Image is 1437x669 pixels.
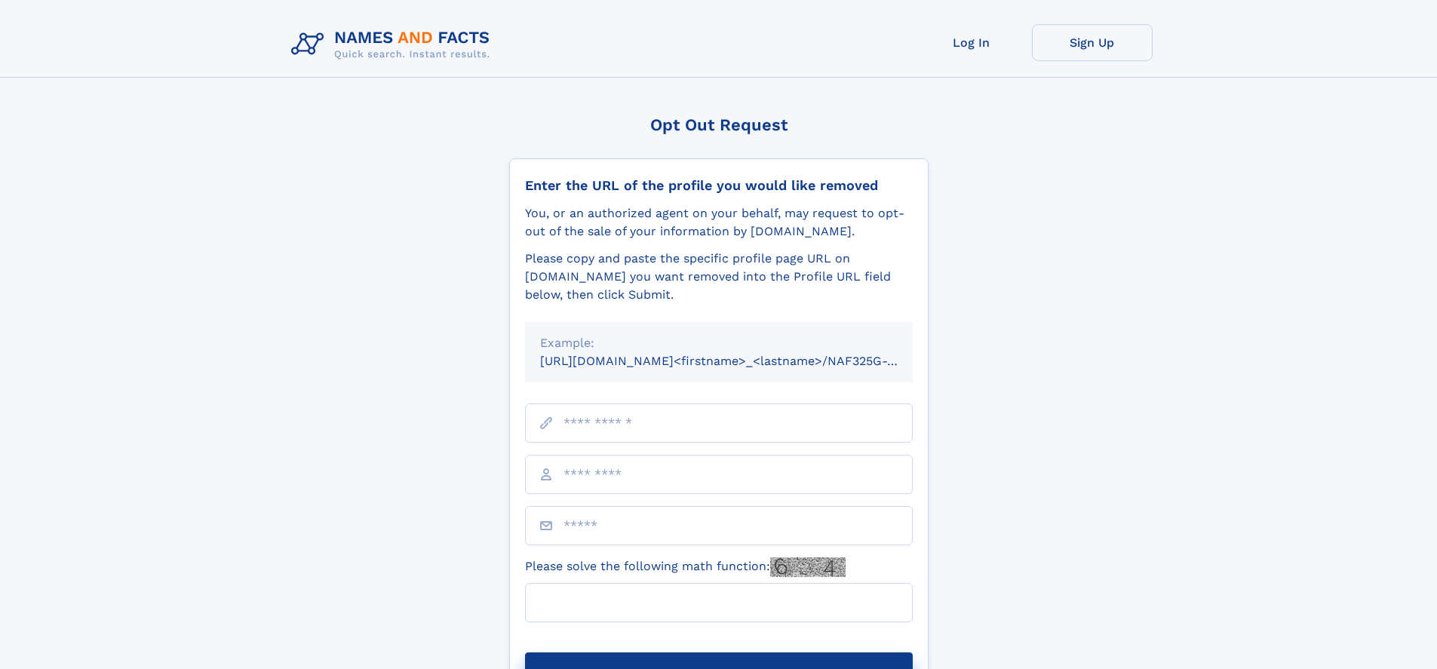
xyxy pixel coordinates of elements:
[540,354,941,368] small: [URL][DOMAIN_NAME]<firstname>_<lastname>/NAF325G-xxxxxxxx
[525,177,913,194] div: Enter the URL of the profile you would like removed
[525,250,913,304] div: Please copy and paste the specific profile page URL on [DOMAIN_NAME] you want removed into the Pr...
[509,115,929,134] div: Opt Out Request
[525,557,846,577] label: Please solve the following math function:
[911,24,1032,61] a: Log In
[285,24,502,65] img: Logo Names and Facts
[540,334,898,352] div: Example:
[1032,24,1153,61] a: Sign Up
[525,204,913,241] div: You, or an authorized agent on your behalf, may request to opt-out of the sale of your informatio...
